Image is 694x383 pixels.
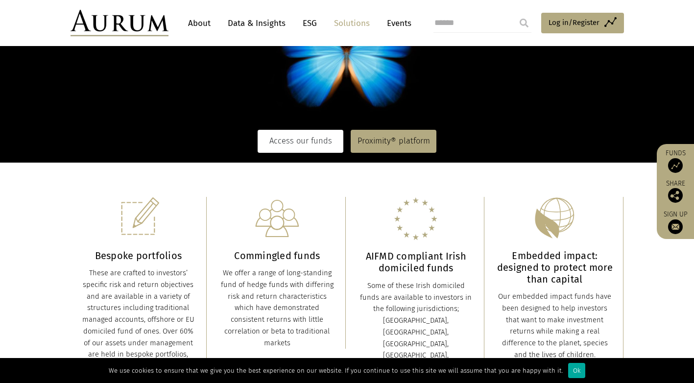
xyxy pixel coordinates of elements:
a: Access our funds [258,130,343,152]
img: Aurum [71,10,168,36]
a: Sign up [662,210,689,234]
a: Data & Insights [223,14,290,32]
div: Our embedded impact funds have been designed to help investors that want to make investment retur... [497,291,613,361]
img: Access Funds [668,158,683,173]
a: Events [382,14,411,32]
h3: AIFMD compliant Irish domiciled funds [358,250,475,274]
a: Proximity® platform [351,130,436,152]
h3: Embedded impact: designed to protect more than capital [497,250,613,285]
a: About [183,14,215,32]
a: Log in/Register [541,13,624,33]
div: Share [662,180,689,203]
img: Share this post [668,188,683,203]
div: Ok [568,363,585,378]
img: Sign up to our newsletter [668,219,683,234]
a: Funds [662,149,689,173]
a: ESG [298,14,322,32]
a: Solutions [329,14,375,32]
div: We offer a range of long-standing fund of hedge funds with differing risk and return characterist... [219,267,335,349]
h3: Bespoke portfolios [80,250,197,262]
h3: Commingled funds [219,250,335,262]
span: Log in/Register [549,17,599,28]
input: Submit [514,13,534,33]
